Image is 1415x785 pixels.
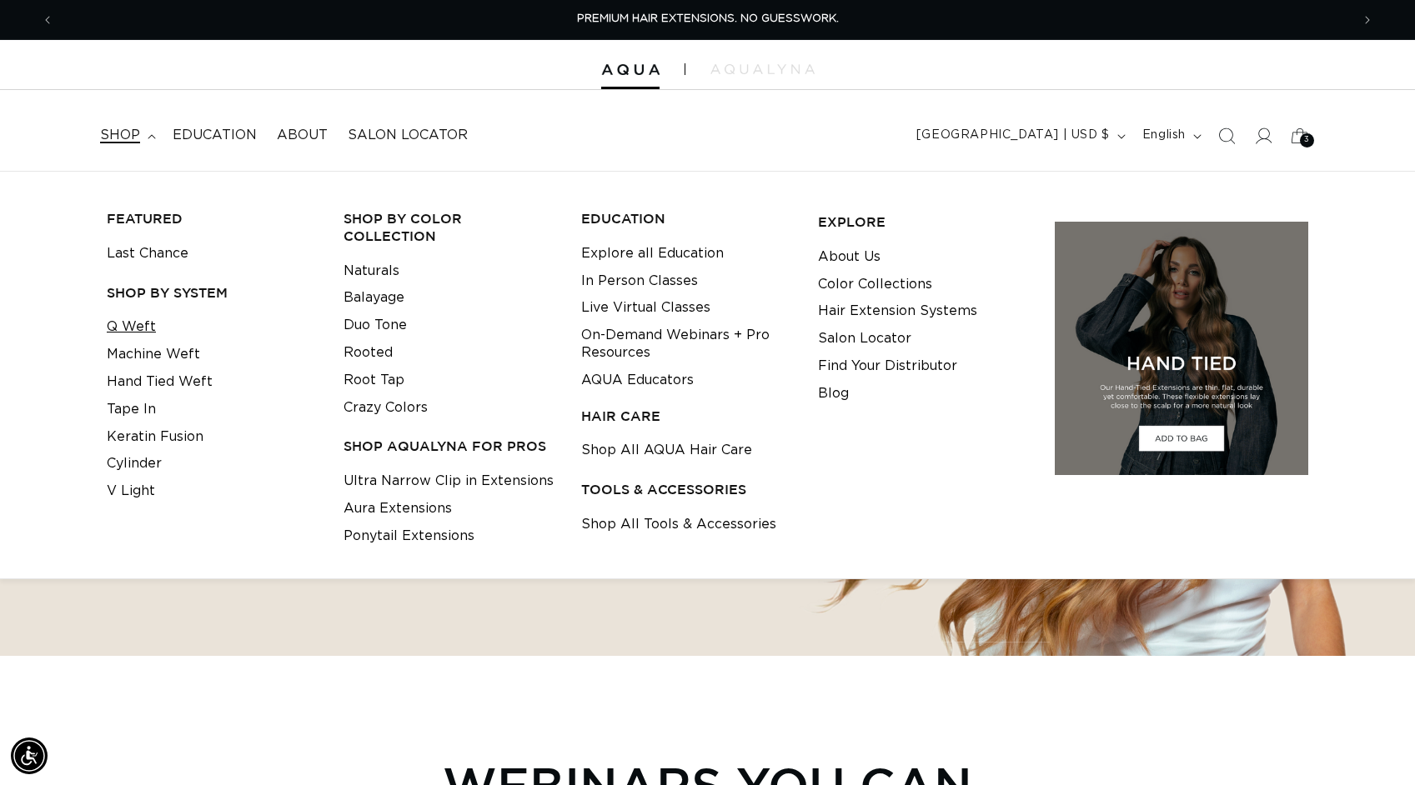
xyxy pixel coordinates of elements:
a: Hair Extension Systems [818,297,977,325]
a: Hand Tied Weft [107,368,213,396]
span: English [1142,127,1186,144]
a: Find Your Distributor [818,352,957,380]
h3: Shop by Color Collection [344,210,554,245]
a: Live Virtual Classes [581,294,710,322]
a: Last Chance [107,240,188,267]
span: [GEOGRAPHIC_DATA] | USD $ [916,127,1110,144]
a: Rooted [344,339,393,367]
summary: shop [90,117,163,154]
a: Ultra Narrow Clip in Extensions [344,467,554,495]
a: Tape In [107,396,156,423]
a: Cylinder [107,450,162,477]
div: Accessibility Menu [11,737,48,774]
h3: TOOLS & ACCESSORIES [581,481,792,498]
h3: Shop AquaLyna for Pros [344,437,554,455]
a: About Us [818,243,881,271]
a: Duo Tone [344,312,407,339]
a: Shop All Tools & Accessories [581,511,776,538]
a: Root Tap [344,367,404,394]
button: English [1132,120,1208,152]
h3: FEATURED [107,210,318,227]
span: 3 [1304,133,1310,147]
a: Naturals [344,257,399,285]
a: Machine Weft [107,341,200,368]
h3: EDUCATION [581,210,792,227]
a: Balayage [344,284,404,312]
iframe: Chat Widget [1332,705,1415,785]
img: Aqua Hair Extensions [601,64,660,76]
a: Ponytail Extensions [344,522,474,550]
a: About [267,117,338,154]
span: Education [173,127,257,144]
a: Blog [818,380,849,407]
a: Salon Locator [818,325,911,352]
a: Keratin Fusion [107,423,203,451]
h3: HAIR CARE [581,407,792,425]
button: Previous announcement [29,4,66,36]
span: PREMIUM HAIR EXTENSIONS. NO GUESSWORK. [577,13,839,24]
a: In Person Classes [581,267,698,295]
h3: EXPLORE [818,213,1029,231]
a: Shop All AQUA Hair Care [581,437,752,464]
span: shop [100,127,140,144]
a: Explore all Education [581,240,724,267]
img: aqualyna.com [710,64,815,74]
a: Aura Extensions [344,495,452,522]
span: Salon Locator [348,127,468,144]
a: Color Collections [818,271,932,298]
button: Next announcement [1349,4,1386,36]
a: Crazy Colors [344,394,428,422]
a: Education [163,117,267,154]
button: [GEOGRAPHIC_DATA] | USD $ [906,120,1132,152]
a: V Light [107,477,155,505]
span: About [277,127,328,144]
a: On-Demand Webinars + Pro Resources [581,322,792,367]
summary: Search [1208,117,1245,154]
a: AQUA Educators [581,367,694,394]
h3: SHOP BY SYSTEM [107,284,318,302]
a: Salon Locator [338,117,478,154]
a: Q Weft [107,313,156,341]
